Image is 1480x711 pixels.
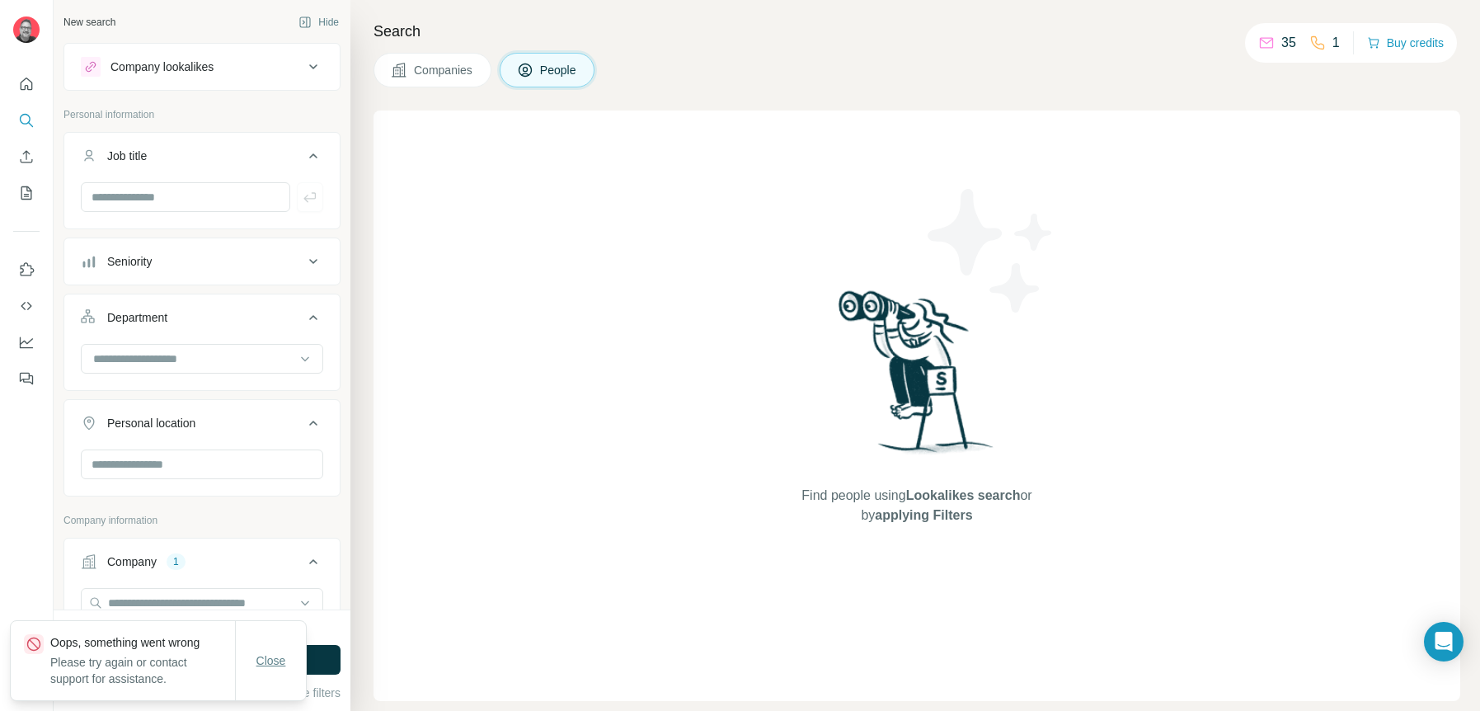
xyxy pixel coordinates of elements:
[107,415,195,431] div: Personal location
[13,16,40,43] img: Avatar
[63,107,341,122] p: Personal information
[13,178,40,208] button: My lists
[50,634,235,651] p: Oops, something went wrong
[1332,33,1340,53] p: 1
[917,177,1065,325] img: Surfe Illustration - Stars
[64,298,340,344] button: Department
[64,242,340,281] button: Seniority
[167,554,186,569] div: 1
[13,69,40,99] button: Quick start
[245,646,298,676] button: Close
[13,327,40,357] button: Dashboard
[414,62,474,78] span: Companies
[906,488,1021,502] span: Lookalikes search
[64,136,340,182] button: Job title
[287,10,350,35] button: Hide
[107,253,152,270] div: Seniority
[1367,31,1444,54] button: Buy credits
[785,486,1049,525] span: Find people using or by
[374,20,1460,43] h4: Search
[13,106,40,135] button: Search
[1281,33,1296,53] p: 35
[110,59,214,75] div: Company lookalikes
[13,255,40,285] button: Use Surfe on LinkedIn
[831,286,1003,470] img: Surfe Illustration - Woman searching with binoculars
[540,62,578,78] span: People
[107,309,167,326] div: Department
[50,654,235,687] p: Please try again or contact support for assistance.
[107,148,147,164] div: Job title
[875,508,972,522] span: applying Filters
[13,291,40,321] button: Use Surfe API
[13,364,40,393] button: Feedback
[107,553,157,570] div: Company
[64,47,340,87] button: Company lookalikes
[1424,622,1464,662] div: Open Intercom Messenger
[13,142,40,172] button: Enrich CSV
[64,542,340,588] button: Company1
[63,15,115,30] div: New search
[256,652,286,669] span: Close
[64,403,340,450] button: Personal location
[63,513,341,528] p: Company information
